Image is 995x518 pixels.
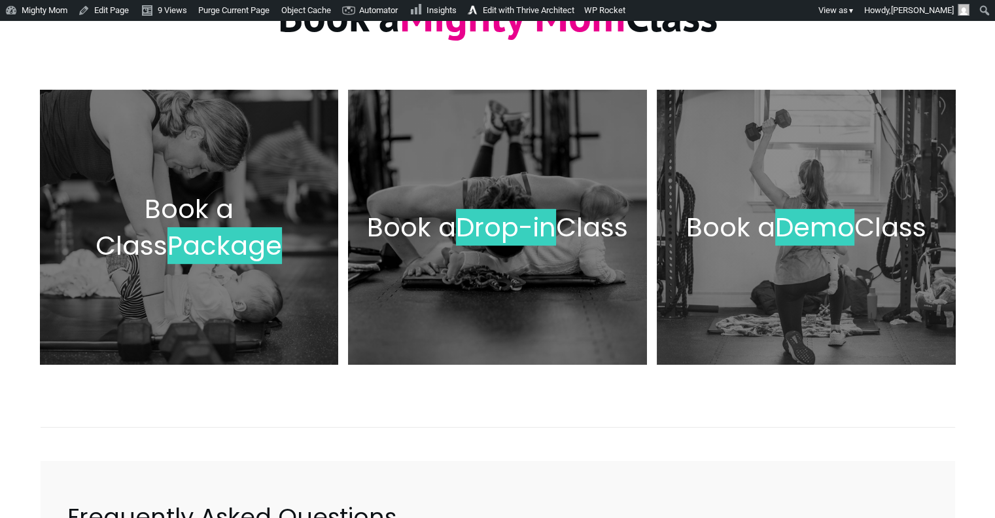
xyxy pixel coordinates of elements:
[456,209,556,246] span: Drop-in
[427,5,457,15] span: Insights
[686,209,775,246] span: Book a
[167,227,282,264] span: Package
[96,191,234,264] span: Book a Class
[362,209,633,246] h2: Book a Class
[854,209,926,246] span: Class
[775,209,854,246] span: Demo
[891,5,954,15] span: [PERSON_NAME]
[848,7,854,15] span: ▼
